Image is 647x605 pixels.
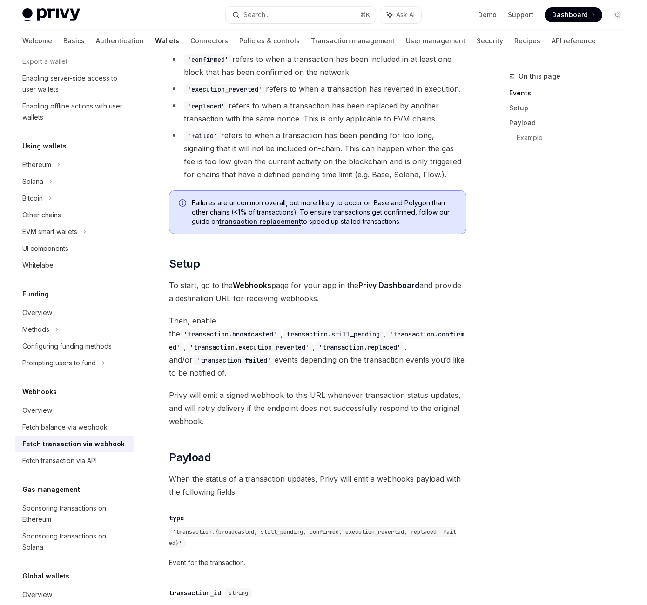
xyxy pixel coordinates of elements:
[22,589,52,600] div: Overview
[360,11,370,19] span: ⌘ K
[509,86,632,101] a: Events
[22,30,52,52] a: Welcome
[192,198,457,226] span: Failures are uncommon overall, but more likely to occur on Base and Polygon than other chains (<1...
[243,9,270,20] div: Search...
[15,240,134,257] a: UI components
[184,84,266,94] code: 'execution_reverted'
[233,281,271,290] strong: Webhooks
[380,7,421,23] button: Ask AI
[15,452,134,469] a: Fetch transaction via API
[22,209,61,221] div: Other chains
[358,281,419,290] a: Privy Dashboard
[193,355,275,365] code: 'transaction.failed'
[15,304,134,321] a: Overview
[315,342,404,352] code: 'transaction.replaced'
[610,7,625,22] button: Toggle dark mode
[190,30,228,52] a: Connectors
[22,159,51,170] div: Ethereum
[514,30,540,52] a: Recipes
[226,7,376,23] button: Search...⌘K
[406,30,465,52] a: User management
[15,207,134,223] a: Other chains
[22,8,80,21] img: light logo
[169,314,466,379] span: Then, enable the , , , , , and/or events depending on the transaction events you’d like to be not...
[96,30,144,52] a: Authentication
[396,10,415,20] span: Ask AI
[22,73,128,95] div: Enabling server-side access to user wallets
[15,338,134,355] a: Configuring funding methods
[169,82,466,95] li: refers to when a transaction has reverted in execution.
[184,101,229,111] code: 'replaced'
[15,500,134,528] a: Sponsoring transactions on Ethereum
[283,329,384,339] code: transaction.still_pending
[219,217,301,226] a: transaction replacement
[22,484,80,495] h5: Gas management
[15,419,134,436] a: Fetch balance via webhook
[169,53,466,79] li: refers to when a transaction has been included in at least one block that has been confirmed on t...
[22,176,43,187] div: Solana
[15,98,134,126] a: Enabling offline actions with user wallets
[311,30,395,52] a: Transaction management
[169,389,466,428] span: Privy will emit a signed webhook to this URL whenever transaction status updates, and will retry ...
[180,329,281,339] code: 'transaction.broadcasted'
[509,115,632,130] a: Payload
[15,528,134,556] a: Sponsoring transactions on Solana
[545,7,602,22] a: Dashboard
[477,30,503,52] a: Security
[22,226,77,237] div: EVM smart wallets
[184,131,221,141] code: 'failed'
[508,10,533,20] a: Support
[22,141,67,152] h5: Using wallets
[15,70,134,98] a: Enabling server-side access to user wallets
[22,260,55,271] div: Whitelabel
[22,386,57,397] h5: Webhooks
[184,54,232,65] code: 'confirmed'
[169,472,466,498] span: When the status of a transaction updates, Privy will emit a webhooks payload with the following f...
[22,289,49,300] h5: Funding
[22,422,108,433] div: Fetch balance via webhook
[169,557,466,568] span: Event for the transaction.
[179,199,188,208] svg: Info
[22,438,125,450] div: Fetch transaction via webhook
[15,402,134,419] a: Overview
[169,528,456,547] span: 'transaction.{broadcasted, still_pending, confirmed, execution_reverted, replaced, failed}'
[519,71,560,82] span: On this page
[15,257,134,274] a: Whitelabel
[22,341,112,352] div: Configuring funding methods
[169,129,466,181] li: refers to when a transaction has been pending for too long, signaling that it will not be include...
[22,307,52,318] div: Overview
[63,30,85,52] a: Basics
[169,279,466,305] span: To start, go to the page for your app in the and provide a destination URL for receiving webhooks.
[169,588,221,598] div: transaction_id
[22,571,69,582] h5: Global wallets
[22,357,96,369] div: Prompting users to fund
[229,589,248,597] span: string
[22,531,128,553] div: Sponsoring transactions on Solana
[155,30,179,52] a: Wallets
[22,503,128,525] div: Sponsoring transactions on Ethereum
[22,243,68,254] div: UI components
[15,436,134,452] a: Fetch transaction via webhook
[169,99,466,125] li: refers to when a transaction has been replaced by another transaction with the same nonce. This i...
[239,30,300,52] a: Policies & controls
[509,101,632,115] a: Setup
[169,450,211,465] span: Payload
[22,324,49,335] div: Methods
[169,256,200,271] span: Setup
[478,10,497,20] a: Demo
[169,513,184,523] div: type
[22,405,52,416] div: Overview
[22,455,97,466] div: Fetch transaction via API
[22,101,128,123] div: Enabling offline actions with user wallets
[22,193,43,204] div: Bitcoin
[552,30,596,52] a: API reference
[552,10,588,20] span: Dashboard
[15,586,134,603] a: Overview
[517,130,632,145] a: Example
[186,342,313,352] code: 'transaction.execution_reverted'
